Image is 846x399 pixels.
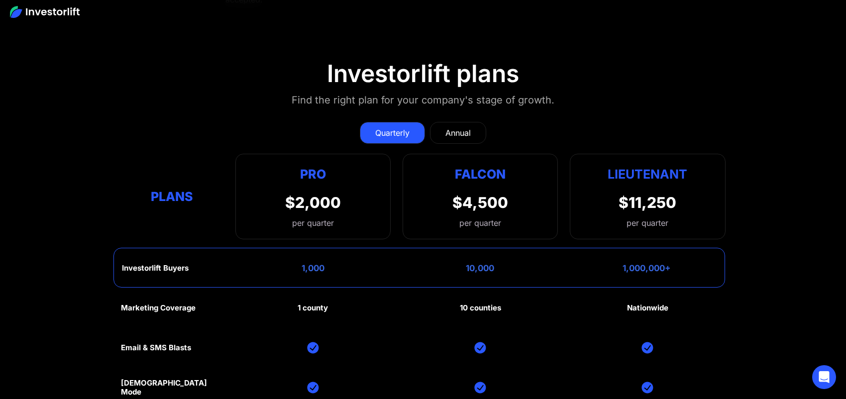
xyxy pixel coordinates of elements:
[459,217,501,229] div: per quarter
[627,303,668,312] div: Nationwide
[455,164,506,184] div: Falcon
[121,187,223,206] div: Plans
[445,127,471,139] div: Annual
[452,194,508,211] div: $4,500
[121,379,223,397] div: [DEMOGRAPHIC_DATA] Mode
[375,127,410,139] div: Quarterly
[292,92,554,108] div: Find the right plan for your company's stage of growth.
[121,343,191,352] div: Email & SMS Blasts
[460,303,501,312] div: 10 counties
[623,263,671,273] div: 1,000,000+
[285,164,341,184] div: Pro
[298,303,328,312] div: 1 county
[466,263,494,273] div: 10,000
[812,365,836,389] div: Open Intercom Messenger
[302,263,324,273] div: 1,000
[285,194,341,211] div: $2,000
[327,59,519,88] div: Investorlift plans
[122,264,189,273] div: Investorlift Buyers
[619,194,676,211] div: $11,250
[608,167,687,182] strong: Lieutenant
[285,217,341,229] div: per quarter
[627,217,668,229] div: per quarter
[121,303,196,312] div: Marketing Coverage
